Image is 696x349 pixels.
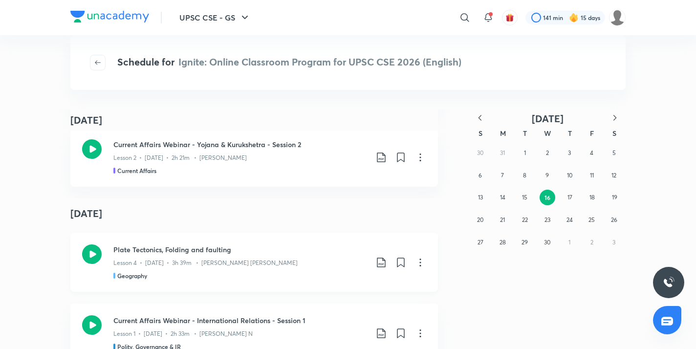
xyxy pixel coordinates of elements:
abbr: April 6, 2025 [478,172,482,179]
h5: Geography [117,271,147,280]
img: avatar [505,13,514,22]
h3: Current Affairs Webinar - International Relations - Session 1 [113,315,368,326]
button: April 5, 2025 [606,145,622,161]
abbr: April 24, 2025 [566,216,573,223]
h4: [DATE] [70,113,102,128]
button: April 18, 2025 [585,190,600,205]
abbr: April 1, 2025 [524,149,526,156]
abbr: April 23, 2025 [544,216,550,223]
abbr: Monday [500,129,506,138]
button: April 22, 2025 [517,212,533,228]
span: Ignite: Online Classroom Program for UPSC CSE 2026 (English) [178,55,461,68]
button: April 4, 2025 [584,145,600,161]
button: April 11, 2025 [584,168,600,183]
abbr: April 15, 2025 [522,194,527,201]
abbr: April 14, 2025 [500,194,505,201]
button: April 17, 2025 [562,190,578,205]
button: April 16, 2025 [540,190,555,205]
a: Company Logo [70,11,149,25]
abbr: April 17, 2025 [567,194,572,201]
abbr: Sunday [478,129,482,138]
button: April 6, 2025 [473,168,488,183]
abbr: April 18, 2025 [589,194,595,201]
button: April 2, 2025 [540,145,555,161]
button: UPSC CSE - GS [174,8,257,27]
button: [DATE] [491,112,604,125]
img: Company Logo [70,11,149,22]
button: April 19, 2025 [607,190,622,205]
h4: [DATE] [70,198,438,229]
button: April 12, 2025 [606,168,622,183]
abbr: April 27, 2025 [478,239,483,246]
button: April 10, 2025 [562,168,577,183]
abbr: April 5, 2025 [612,149,616,156]
abbr: April 4, 2025 [590,149,593,156]
abbr: April 8, 2025 [523,172,526,179]
a: Plate Tectonics, Folding and faultingLesson 4 • [DATE] • 3h 39m • [PERSON_NAME] [PERSON_NAME]Geog... [70,233,438,292]
p: Lesson 2 • [DATE] • 2h 21m • [PERSON_NAME] [113,153,247,162]
h4: Schedule for [117,55,461,70]
button: April 24, 2025 [562,212,577,228]
abbr: Thursday [568,129,572,138]
p: Lesson 4 • [DATE] • 3h 39m • [PERSON_NAME] [PERSON_NAME] [113,259,298,267]
abbr: Friday [590,129,594,138]
button: April 1, 2025 [517,145,533,161]
abbr: April 9, 2025 [545,172,549,179]
button: April 25, 2025 [584,212,600,228]
a: Current Affairs Webinar - Yojana & Kurukshetra - Session 2Lesson 2 • [DATE] • 2h 21m • [PERSON_NA... [70,128,438,187]
button: April 20, 2025 [473,212,488,228]
abbr: April 19, 2025 [612,194,617,201]
button: April 28, 2025 [495,235,510,250]
button: April 27, 2025 [473,235,488,250]
abbr: April 10, 2025 [567,172,572,179]
abbr: April 26, 2025 [611,216,617,223]
abbr: April 30, 2025 [544,239,550,246]
button: April 9, 2025 [540,168,555,183]
h3: Plate Tectonics, Folding and faulting [113,244,368,255]
button: April 23, 2025 [540,212,555,228]
abbr: April 2, 2025 [546,149,549,156]
img: streak [569,13,579,22]
abbr: April 11, 2025 [590,172,594,179]
button: April 8, 2025 [517,168,533,183]
img: Celina Chingmuan [609,9,626,26]
abbr: April 16, 2025 [544,194,550,201]
h5: Current Affairs [117,166,156,175]
button: April 7, 2025 [495,168,510,183]
abbr: April 12, 2025 [611,172,616,179]
button: avatar [502,10,518,25]
abbr: April 29, 2025 [522,239,528,246]
abbr: April 21, 2025 [500,216,505,223]
abbr: April 3, 2025 [568,149,571,156]
abbr: Tuesday [523,129,527,138]
abbr: Wednesday [544,129,551,138]
abbr: April 13, 2025 [478,194,483,201]
span: [DATE] [532,112,564,125]
button: April 26, 2025 [606,212,622,228]
button: April 15, 2025 [517,190,533,205]
button: April 14, 2025 [495,190,510,205]
h3: Current Affairs Webinar - Yojana & Kurukshetra - Session 2 [113,139,368,150]
button: April 30, 2025 [540,235,555,250]
img: ttu [663,277,674,288]
abbr: Saturday [612,129,616,138]
abbr: April 7, 2025 [501,172,504,179]
button: April 3, 2025 [562,145,577,161]
button: April 29, 2025 [517,235,533,250]
p: Lesson 1 • [DATE] • 2h 33m • [PERSON_NAME] N [113,329,253,338]
button: April 13, 2025 [473,190,488,205]
button: April 21, 2025 [495,212,510,228]
abbr: April 20, 2025 [477,216,483,223]
abbr: April 28, 2025 [500,239,506,246]
abbr: April 25, 2025 [588,216,595,223]
abbr: April 22, 2025 [522,216,528,223]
